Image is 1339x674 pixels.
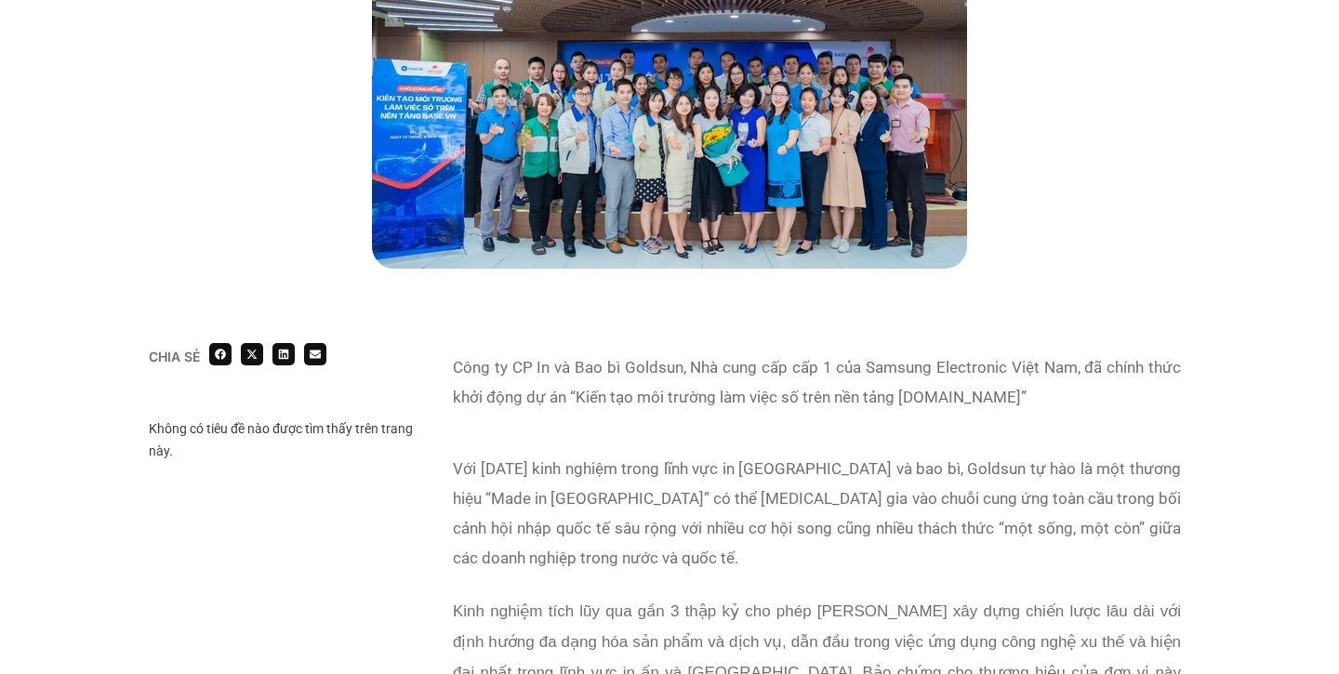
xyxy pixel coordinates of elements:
div: Share on email [304,343,326,365]
div: Share on x-twitter [241,343,263,365]
div: Share on facebook [209,343,232,365]
div: Chia sẻ [149,350,200,363]
div: Không có tiêu đề nào được tìm thấy trên trang này. [149,417,425,462]
div: Share on linkedin [272,343,295,365]
p: Với [DATE] kinh nghiệm trong lĩnh vực in [GEOGRAPHIC_DATA] và bao bì, Goldsun tự hào là một thươn... [453,454,1181,573]
p: Công ty CP In và Bao bì Goldsun, Nhà cung cấp cấp 1 của Samsung Electronic Việt Nam, đã chính thứ... [453,352,1181,412]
